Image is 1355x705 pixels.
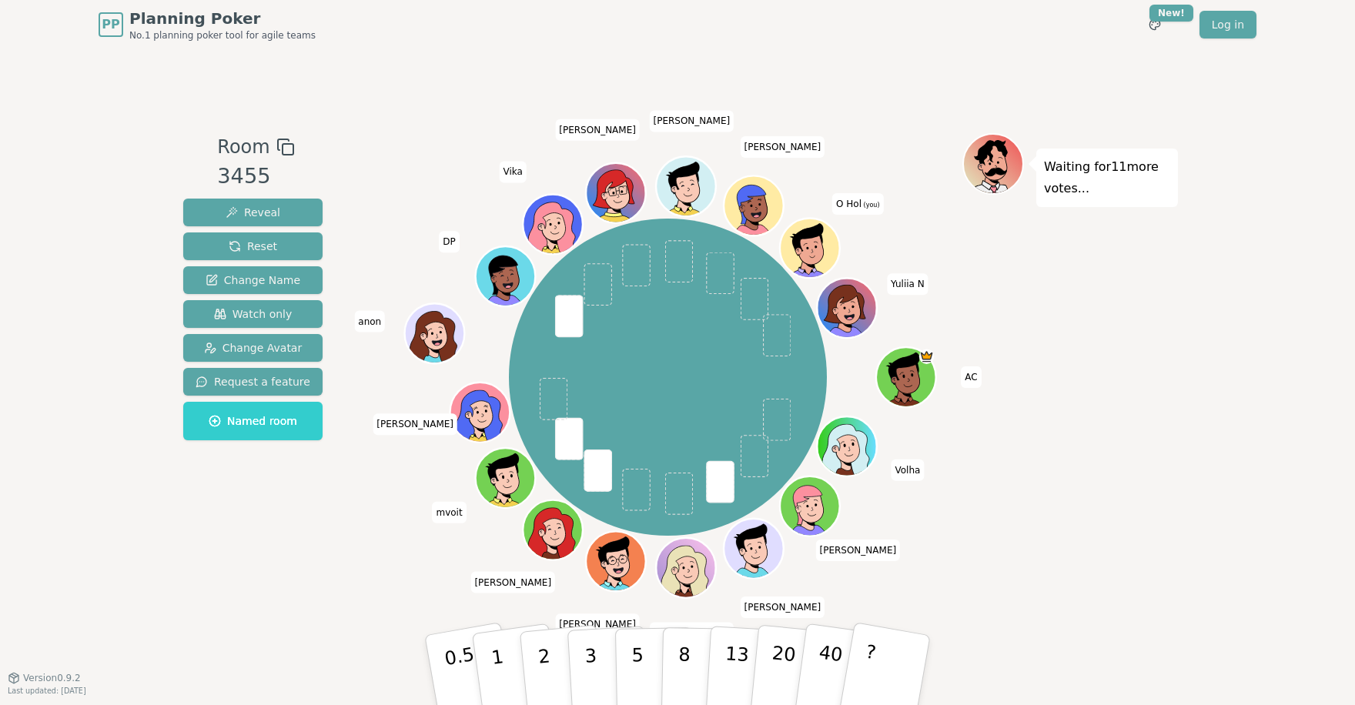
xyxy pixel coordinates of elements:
[217,161,294,192] div: 3455
[1199,11,1256,38] a: Log in
[183,266,323,294] button: Change Name
[649,110,734,132] span: Click to change your name
[183,300,323,328] button: Watch only
[470,572,555,593] span: Click to change your name
[99,8,316,42] a: PPPlanning PokerNo.1 planning poker tool for agile teams
[781,220,838,276] button: Click to change your avatar
[183,232,323,260] button: Reset
[555,613,640,635] span: Click to change your name
[1044,156,1170,199] p: Waiting for 11 more votes...
[217,133,269,161] span: Room
[891,459,924,481] span: Click to change your name
[226,205,280,220] span: Reveal
[500,161,527,182] span: Click to change your name
[209,413,297,429] span: Named room
[815,540,900,561] span: Click to change your name
[183,402,323,440] button: Named room
[129,8,316,29] span: Planning Poker
[129,29,316,42] span: No.1 planning poker tool for agile teams
[649,623,734,644] span: Click to change your name
[373,413,457,435] span: Click to change your name
[862,202,880,209] span: (you)
[229,239,277,254] span: Reset
[204,340,303,356] span: Change Avatar
[741,596,825,618] span: Click to change your name
[1141,11,1169,38] button: New!
[102,15,119,34] span: PP
[439,231,459,252] span: Click to change your name
[8,672,81,684] button: Version0.9.2
[183,368,323,396] button: Request a feature
[183,199,323,226] button: Reveal
[918,349,933,363] span: AC is the host
[1149,5,1193,22] div: New!
[961,366,981,388] span: Click to change your name
[741,136,825,158] span: Click to change your name
[206,272,300,288] span: Change Name
[354,311,385,332] span: Click to change your name
[23,672,81,684] span: Version 0.9.2
[8,687,86,695] span: Last updated: [DATE]
[555,119,640,141] span: Click to change your name
[832,193,883,215] span: Click to change your name
[887,273,928,295] span: Click to change your name
[196,374,310,389] span: Request a feature
[214,306,293,322] span: Watch only
[183,334,323,362] button: Change Avatar
[432,502,466,523] span: Click to change your name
